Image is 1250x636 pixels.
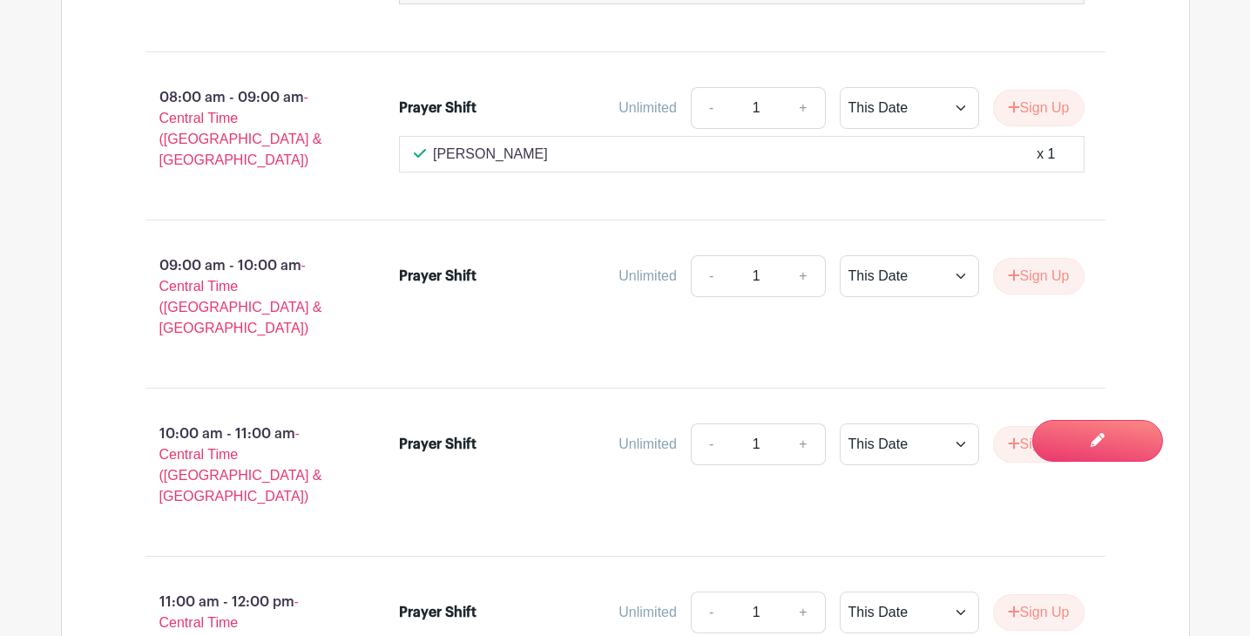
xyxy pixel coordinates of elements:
p: 10:00 am - 11:00 am [118,416,372,514]
a: - [691,87,731,129]
div: Prayer Shift [399,266,476,287]
p: 08:00 am - 09:00 am [118,80,372,178]
p: 09:00 am - 10:00 am [118,248,372,346]
div: Unlimited [618,602,677,623]
a: - [691,592,731,633]
div: Unlimited [618,98,677,118]
button: Sign Up [993,258,1084,294]
div: Unlimited [618,266,677,287]
a: + [781,423,825,465]
div: x 1 [1037,144,1055,165]
a: + [781,255,825,297]
a: - [691,255,731,297]
button: Sign Up [993,594,1084,631]
div: Prayer Shift [399,602,476,623]
div: Prayer Shift [399,434,476,455]
button: Sign Up [993,90,1084,126]
button: Sign Up [993,426,1084,463]
a: + [781,87,825,129]
div: Prayer Shift [399,98,476,118]
a: - [691,423,731,465]
div: Unlimited [618,434,677,455]
p: [PERSON_NAME] [433,144,548,165]
a: + [781,592,825,633]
